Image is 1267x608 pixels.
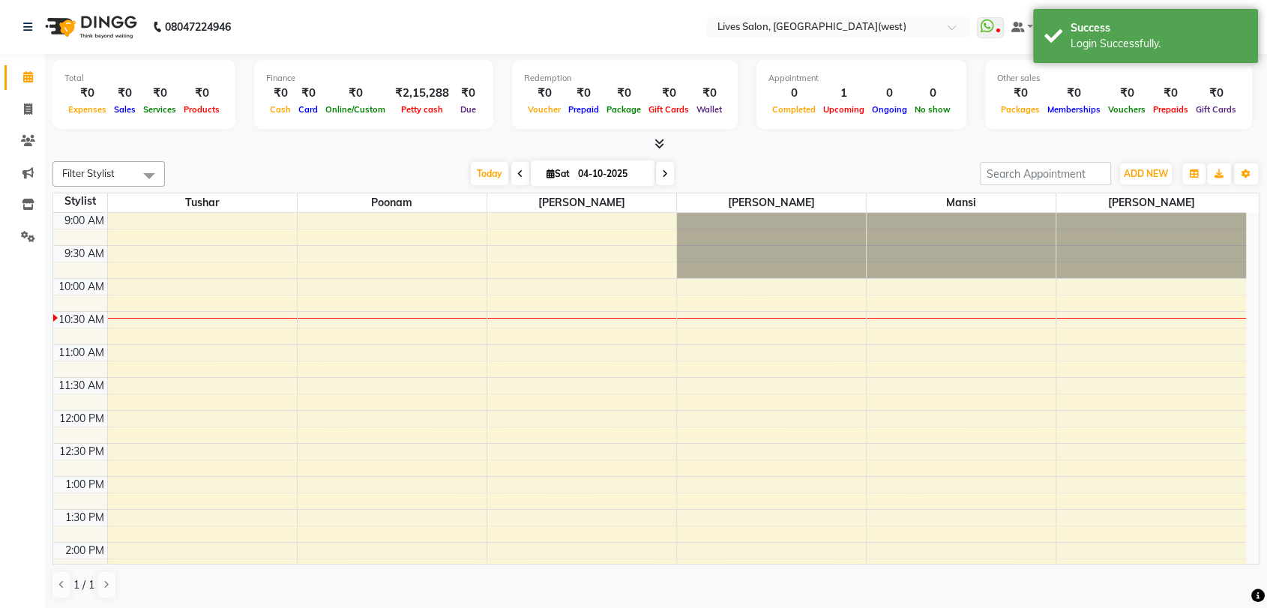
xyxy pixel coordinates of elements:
div: 0 [768,85,819,102]
div: Other sales [997,72,1240,85]
span: mansi [867,193,1056,212]
button: ADD NEW [1120,163,1172,184]
div: 12:30 PM [56,444,107,460]
div: ₹0 [64,85,110,102]
span: Cash [266,104,295,115]
div: 10:30 AM [55,312,107,328]
div: ₹0 [295,85,322,102]
span: Due [457,104,480,115]
div: 9:30 AM [61,246,107,262]
div: ₹2,15,288 [389,85,455,102]
span: [PERSON_NAME] [487,193,676,212]
div: Total [64,72,223,85]
div: 1:00 PM [62,477,107,493]
div: ₹0 [322,85,389,102]
span: ADD NEW [1124,168,1168,179]
span: Products [180,104,223,115]
span: Sat [543,168,574,179]
span: Upcoming [819,104,868,115]
div: ₹0 [645,85,693,102]
div: ₹0 [1149,85,1192,102]
div: Finance [266,72,481,85]
div: ₹0 [997,85,1044,102]
span: 1 / 1 [73,577,94,593]
img: logo [38,6,141,48]
span: Completed [768,104,819,115]
div: 10:00 AM [55,279,107,295]
div: ₹0 [1192,85,1240,102]
span: Packages [997,104,1044,115]
span: Vouchers [1104,104,1149,115]
div: ₹0 [266,85,295,102]
span: Tushar [108,193,297,212]
div: ₹0 [1104,85,1149,102]
div: 9:00 AM [61,213,107,229]
div: 1:30 PM [62,510,107,526]
span: Gift Cards [645,104,693,115]
span: Prepaid [565,104,603,115]
div: Redemption [524,72,726,85]
div: ₹0 [524,85,565,102]
div: 2:00 PM [62,543,107,559]
div: 11:30 AM [55,378,107,394]
span: Package [603,104,645,115]
input: Search Appointment [980,162,1111,185]
div: 0 [911,85,954,102]
div: ₹0 [139,85,180,102]
div: ₹0 [603,85,645,102]
b: 08047224946 [165,6,231,48]
span: Sales [110,104,139,115]
div: 1 [819,85,868,102]
span: Voucher [524,104,565,115]
span: Ongoing [868,104,911,115]
span: Poonam [298,193,487,212]
span: Memberships [1044,104,1104,115]
div: ₹0 [110,85,139,102]
span: [PERSON_NAME] [677,193,866,212]
div: 12:00 PM [56,411,107,427]
div: ₹0 [455,85,481,102]
span: No show [911,104,954,115]
span: Gift Cards [1192,104,1240,115]
span: [PERSON_NAME] [1056,193,1246,212]
span: Services [139,104,180,115]
div: ₹0 [180,85,223,102]
div: ₹0 [693,85,726,102]
span: Today [471,162,508,185]
div: Success [1071,20,1247,36]
span: Filter Stylist [62,167,115,179]
span: Prepaids [1149,104,1192,115]
div: 11:00 AM [55,345,107,361]
div: ₹0 [565,85,603,102]
span: Online/Custom [322,104,389,115]
div: Appointment [768,72,954,85]
div: ₹0 [1044,85,1104,102]
span: Card [295,104,322,115]
div: 0 [868,85,911,102]
span: Petty cash [397,104,447,115]
div: Login Successfully. [1071,36,1247,52]
span: Wallet [693,104,726,115]
span: Expenses [64,104,110,115]
input: 2025-10-04 [574,163,648,185]
div: Stylist [53,193,107,209]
